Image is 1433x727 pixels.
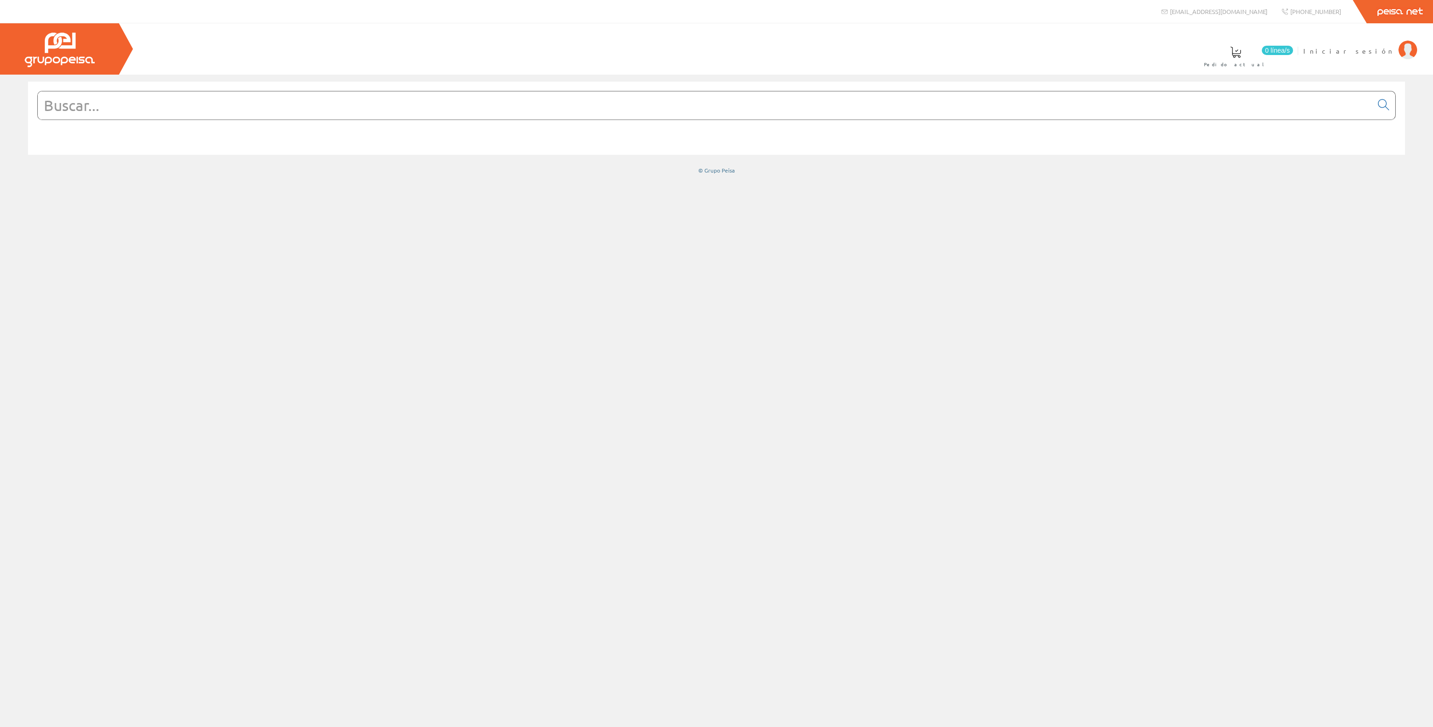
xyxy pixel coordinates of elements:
[1204,60,1267,69] span: Pedido actual
[1303,46,1394,55] span: Iniciar sesión
[1262,46,1293,55] span: 0 línea/s
[1170,7,1267,15] span: [EMAIL_ADDRESS][DOMAIN_NAME]
[1303,39,1417,48] a: Iniciar sesión
[38,91,1372,119] input: Buscar...
[28,166,1405,174] div: © Grupo Peisa
[1290,7,1341,15] span: [PHONE_NUMBER]
[25,33,95,67] img: Grupo Peisa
